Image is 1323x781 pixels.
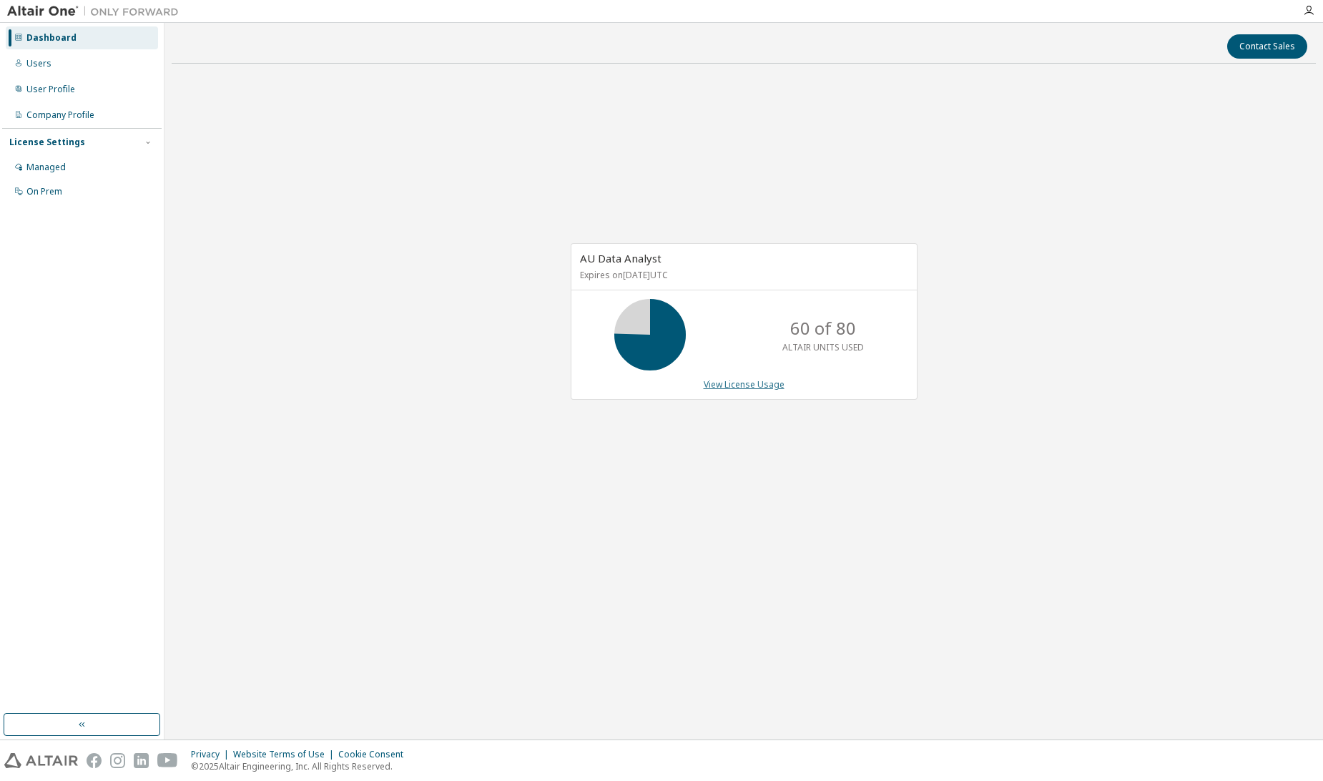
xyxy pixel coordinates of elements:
[26,109,94,121] div: Company Profile
[790,316,856,340] p: 60 of 80
[87,753,102,768] img: facebook.svg
[157,753,178,768] img: youtube.svg
[782,341,864,353] p: ALTAIR UNITS USED
[233,749,338,760] div: Website Terms of Use
[7,4,186,19] img: Altair One
[191,760,412,772] p: © 2025 Altair Engineering, Inc. All Rights Reserved.
[704,378,785,390] a: View License Usage
[580,269,905,281] p: Expires on [DATE] UTC
[26,58,51,69] div: Users
[4,753,78,768] img: altair_logo.svg
[191,749,233,760] div: Privacy
[26,84,75,95] div: User Profile
[338,749,412,760] div: Cookie Consent
[580,251,661,265] span: AU Data Analyst
[134,753,149,768] img: linkedin.svg
[26,186,62,197] div: On Prem
[9,137,85,148] div: License Settings
[26,162,66,173] div: Managed
[1227,34,1307,59] button: Contact Sales
[110,753,125,768] img: instagram.svg
[26,32,77,44] div: Dashboard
